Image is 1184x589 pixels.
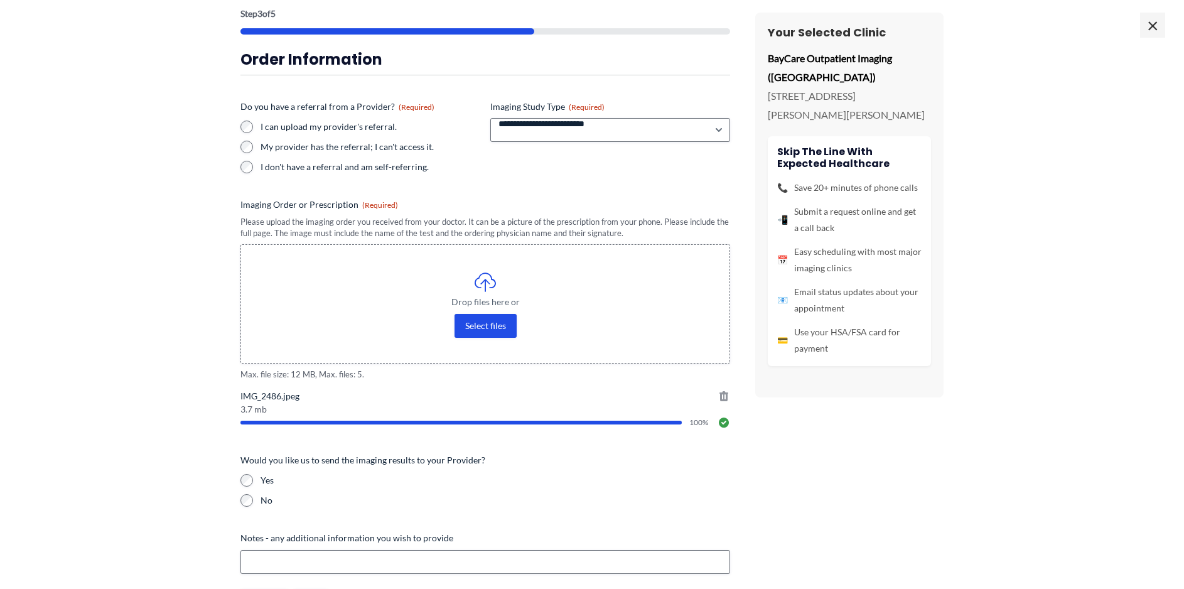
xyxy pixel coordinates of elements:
[569,102,605,112] span: (Required)
[240,50,730,69] h3: Order Information
[399,102,434,112] span: (Required)
[777,284,922,316] li: Email status updates about your appointment
[240,369,730,381] span: Max. file size: 12 MB, Max. files: 5.
[261,161,480,173] label: I don't have a referral and am self-referring.
[455,314,517,338] button: select files, imaging order or prescription(required)
[261,474,730,487] label: Yes
[271,8,276,19] span: 5
[777,292,788,308] span: 📧
[362,200,398,210] span: (Required)
[768,87,931,124] p: [STREET_ADDRESS][PERSON_NAME][PERSON_NAME]
[240,405,730,414] span: 3.7 mb
[261,121,480,133] label: I can upload my provider's referral.
[240,9,730,18] p: Step of
[777,146,922,170] h4: Skip the line with Expected Healthcare
[257,8,262,19] span: 3
[261,494,730,507] label: No
[768,25,931,40] h3: Your Selected Clinic
[240,454,485,467] legend: Would you like us to send the imaging results to your Provider?
[266,298,704,306] span: Drop files here or
[240,532,730,544] label: Notes - any additional information you wish to provide
[689,419,710,426] span: 100%
[240,216,730,239] div: Please upload the imaging order you received from your doctor. It can be a picture of the prescri...
[777,180,788,196] span: 📞
[777,180,922,196] li: Save 20+ minutes of phone calls
[240,390,730,403] span: IMG_2486.jpeg
[777,252,788,268] span: 📅
[777,324,922,357] li: Use your HSA/FSA card for payment
[261,141,480,153] label: My provider has the referral; I can't access it.
[777,332,788,349] span: 💳
[240,198,730,211] label: Imaging Order or Prescription
[777,203,922,236] li: Submit a request online and get a call back
[777,212,788,228] span: 📲
[240,100,434,113] legend: Do you have a referral from a Provider?
[490,100,730,113] label: Imaging Study Type
[1140,13,1165,38] span: ×
[768,49,931,86] p: BayCare Outpatient Imaging ([GEOGRAPHIC_DATA])
[777,244,922,276] li: Easy scheduling with most major imaging clinics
